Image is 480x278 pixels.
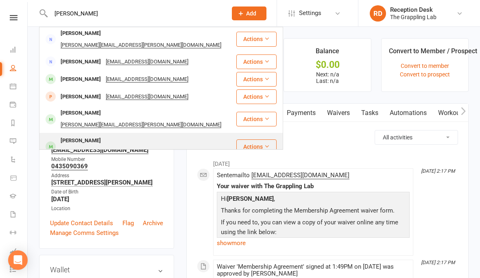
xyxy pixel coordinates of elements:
[10,78,28,96] a: Calendar
[10,60,28,78] a: People
[291,61,363,69] div: $0.00
[401,63,449,69] a: Convert to member
[219,217,408,239] p: If you need to, you can view a copy of your waiver online any time using the link below:
[58,135,103,147] div: [PERSON_NAME]
[58,28,103,39] div: [PERSON_NAME]
[370,5,386,22] div: RD
[58,56,103,68] div: [PERSON_NAME]
[232,7,266,20] button: Add
[122,218,134,228] a: Flag
[51,172,163,180] div: Address
[291,71,363,84] p: Next: n/a Last: n/a
[217,263,410,277] div: Waiver 'Membership Agreement' signed at 1:49PM on [DATE] was approved by [PERSON_NAME]
[10,169,28,188] a: Product Sales
[50,228,119,238] a: Manage Comms Settings
[58,74,103,85] div: [PERSON_NAME]
[219,206,408,217] p: Thanks for completing the Membership Agreement waiver form.
[421,168,455,174] i: [DATE] 2:17 PM
[236,139,277,154] button: Actions
[316,46,339,61] div: Balance
[356,104,384,122] a: Tasks
[219,194,408,206] p: Hi ,
[197,155,458,168] li: [DATE]
[390,6,436,13] div: Reception Desk
[217,237,410,249] a: show more
[10,243,28,261] a: Assessments
[48,8,221,19] input: Search...
[58,107,103,119] div: [PERSON_NAME]
[390,13,436,21] div: The Grappling Lab
[384,104,432,122] a: Automations
[51,188,163,196] div: Date of Birth
[197,130,458,143] h3: Activity
[236,89,277,104] button: Actions
[143,218,163,228] a: Archive
[236,54,277,69] button: Actions
[236,112,277,126] button: Actions
[51,195,163,203] strong: [DATE]
[432,104,471,122] a: Workouts
[281,104,321,122] a: Payments
[51,205,163,213] div: Location
[217,172,349,179] span: Sent email to
[10,115,28,133] a: Reports
[217,183,410,190] div: Your waiver with The Grappling Lab
[246,10,256,17] span: Add
[400,71,450,78] a: Convert to prospect
[58,91,103,103] div: [PERSON_NAME]
[321,104,356,122] a: Waivers
[236,32,277,46] button: Actions
[51,156,163,163] div: Mobile Number
[299,4,321,22] span: Settings
[227,195,274,202] strong: [PERSON_NAME]
[8,250,28,270] div: Open Intercom Messenger
[389,46,477,61] div: Convert to Member / Prospect
[421,260,455,265] i: [DATE] 2:17 PM
[50,218,113,228] a: Update Contact Details
[236,72,277,87] button: Actions
[50,266,163,274] h3: Wallet
[10,96,28,115] a: Payments
[10,41,28,60] a: Dashboard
